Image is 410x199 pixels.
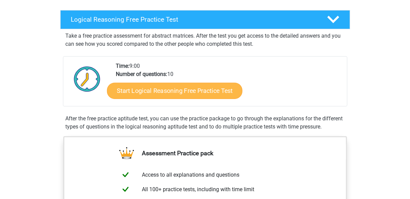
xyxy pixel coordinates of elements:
[116,63,129,69] b: Time:
[70,62,104,96] img: Clock
[58,10,353,29] a: Logical Reasoning Free Practice Test
[66,32,345,48] p: Take a free practice assessment for abstract matrices. After the test you get access to the detai...
[116,71,167,77] b: Number of questions:
[71,16,316,23] h4: Logical Reasoning Free Practice Test
[63,115,347,131] div: After the free practice aptitude test, you can use the practice package to go through the explana...
[107,82,242,99] a: Start Logical Reasoning Free Practice Test
[111,62,347,106] div: 9:00 10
